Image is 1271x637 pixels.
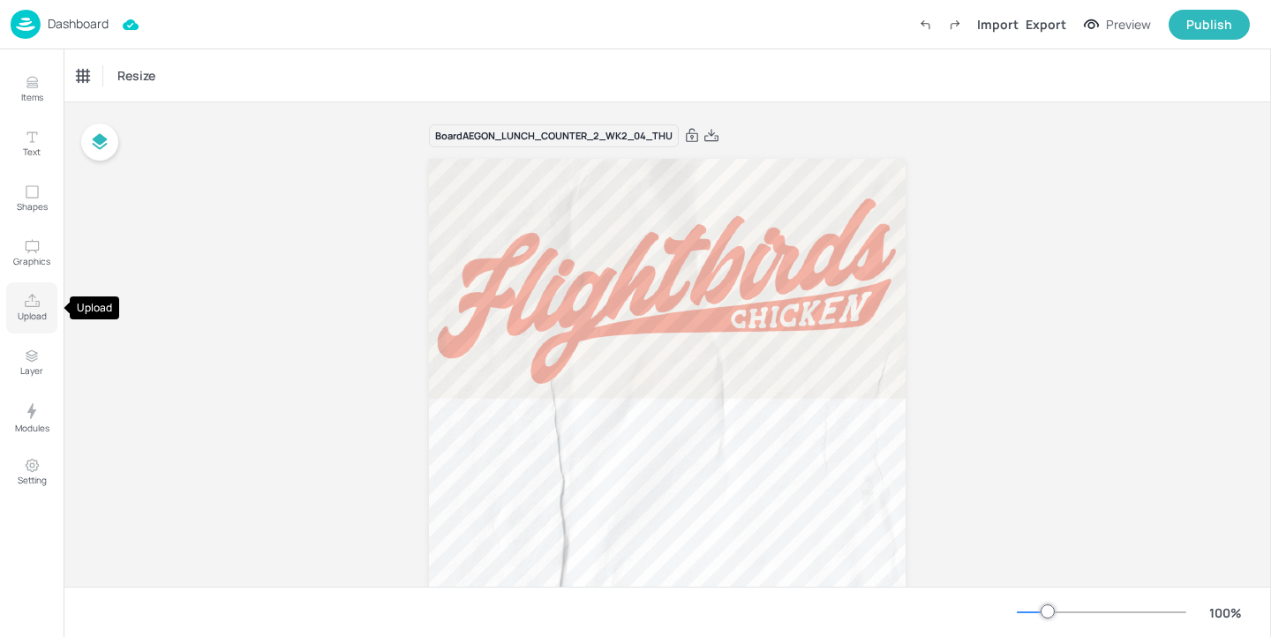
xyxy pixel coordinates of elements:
[1073,11,1162,38] button: Preview
[1204,603,1246,622] div: 100 %
[1026,15,1066,34] div: Export
[977,15,1019,34] div: Import
[940,10,970,40] label: Redo (Ctrl + Y)
[1186,15,1232,34] div: Publish
[70,296,119,319] div: Upload
[114,66,159,85] span: Resize
[1169,10,1250,40] button: Publish
[48,18,109,30] p: Dashboard
[11,10,41,39] img: logo-86c26b7e.jpg
[910,10,940,40] label: Undo (Ctrl + Z)
[1106,15,1151,34] div: Preview
[429,124,679,148] div: Board AEGON_LUNCH_COUNTER_2_WK2_04_THU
